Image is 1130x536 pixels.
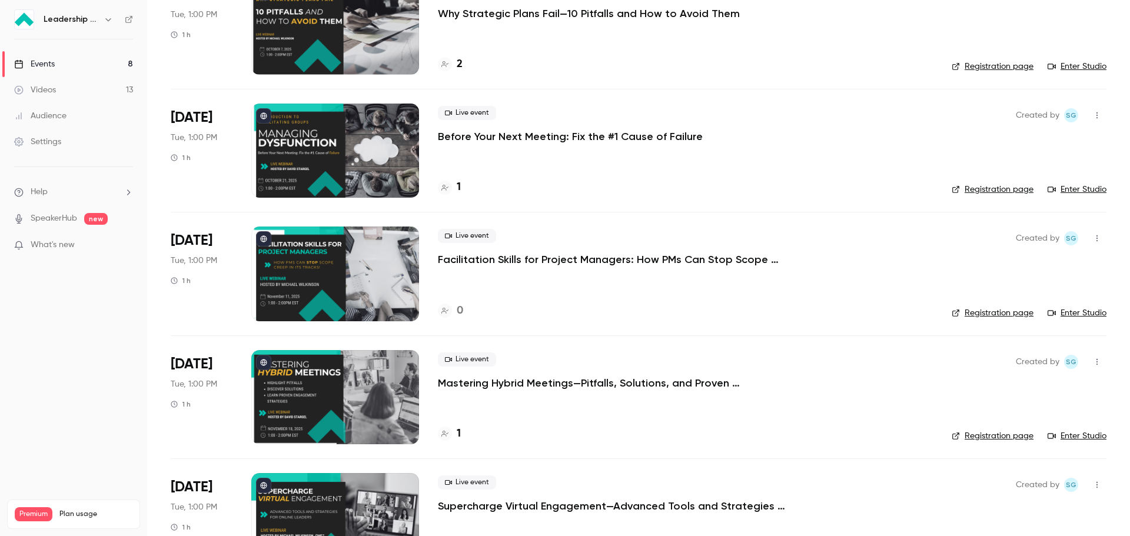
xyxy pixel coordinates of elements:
a: 2 [438,56,463,72]
a: Enter Studio [1048,61,1106,72]
a: Supercharge Virtual Engagement—Advanced Tools and Strategies for Online Leaders [438,499,791,513]
span: [DATE] [171,478,212,497]
div: Audience [14,110,67,122]
div: Settings [14,136,61,148]
div: 1 h [171,399,191,409]
span: SG [1066,231,1076,245]
span: Shay Gant [1064,355,1078,369]
span: Shay Gant [1064,478,1078,492]
a: 1 [438,426,461,442]
span: Shay Gant [1064,108,1078,122]
span: [DATE] [171,231,212,250]
iframe: Noticeable Trigger [119,240,133,251]
img: Leadership Strategies - 2025 Webinars [15,10,34,29]
h6: Leadership Strategies - 2025 Webinars [44,14,99,25]
li: help-dropdown-opener [14,186,133,198]
h4: 0 [457,303,463,319]
span: Created by [1016,108,1059,122]
span: What's new [31,239,75,251]
a: SpeakerHub [31,212,77,225]
h4: 1 [457,179,461,195]
span: Help [31,186,48,198]
div: 1 h [171,276,191,285]
span: Live event [438,475,496,490]
span: Created by [1016,478,1059,492]
span: Tue, 1:00 PM [171,501,217,513]
span: Plan usage [59,510,132,519]
div: 1 h [171,30,191,39]
a: Enter Studio [1048,184,1106,195]
a: Registration page [952,307,1033,319]
div: Events [14,58,55,70]
span: Shay Gant [1064,231,1078,245]
span: Created by [1016,231,1059,245]
span: new [84,213,108,225]
a: Registration page [952,61,1033,72]
span: Tue, 1:00 PM [171,132,217,144]
div: 1 h [171,153,191,162]
div: 1 h [171,522,191,532]
div: Nov 18 Tue, 1:00 PM (America/New York) [171,350,232,444]
span: Live event [438,352,496,367]
a: Before Your Next Meeting: Fix the #1 Cause of Failure [438,129,703,144]
div: Videos [14,84,56,96]
a: Registration page [952,184,1033,195]
a: Mastering Hybrid Meetings—Pitfalls, Solutions, and Proven Engagement Strategies [438,376,791,390]
a: 0 [438,303,463,319]
div: Nov 11 Tue, 1:00 PM (America/New York) [171,227,232,321]
a: 1 [438,179,461,195]
span: SG [1066,355,1076,369]
span: Premium [15,507,52,521]
span: Tue, 1:00 PM [171,9,217,21]
a: Why Strategic Plans Fail—10 Pitfalls and How to Avoid Them [438,6,740,21]
span: Created by [1016,355,1059,369]
h4: 2 [457,56,463,72]
span: [DATE] [171,108,212,127]
h4: 1 [457,426,461,442]
div: Oct 21 Tue, 1:00 PM (America/New York) [171,104,232,198]
a: Enter Studio [1048,307,1106,319]
span: Live event [438,229,496,243]
span: Tue, 1:00 PM [171,378,217,390]
span: Tue, 1:00 PM [171,255,217,267]
span: [DATE] [171,355,212,374]
span: SG [1066,108,1076,122]
span: Live event [438,106,496,120]
a: Registration page [952,430,1033,442]
span: SG [1066,478,1076,492]
a: Facilitation Skills for Project Managers: How PMs Can Stop Scope Creep in Its Tracks [438,252,791,267]
a: Enter Studio [1048,430,1106,442]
